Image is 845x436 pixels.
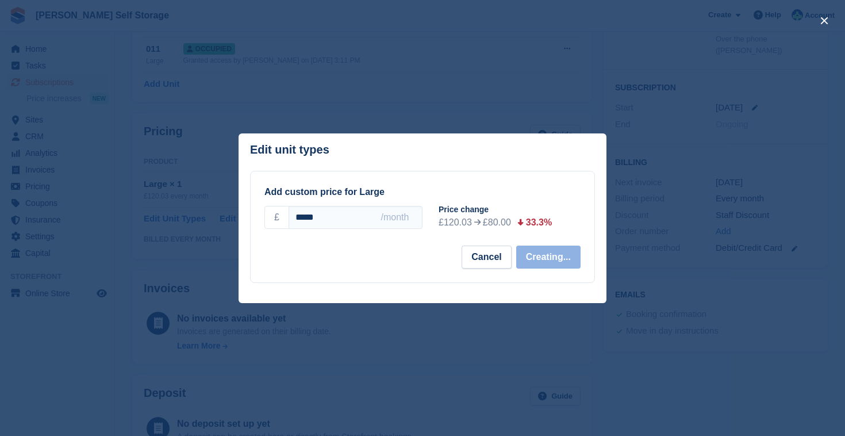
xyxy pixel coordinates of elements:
div: 33.3% [526,216,552,230]
button: Cancel [462,246,511,269]
button: Creating... [516,246,581,269]
button: close [815,12,834,30]
div: £80.00 [483,216,511,230]
div: Add custom price for Large [264,185,581,199]
div: Price change [439,204,590,216]
div: £120.03 [439,216,472,230]
p: Edit unit types [250,143,329,156]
